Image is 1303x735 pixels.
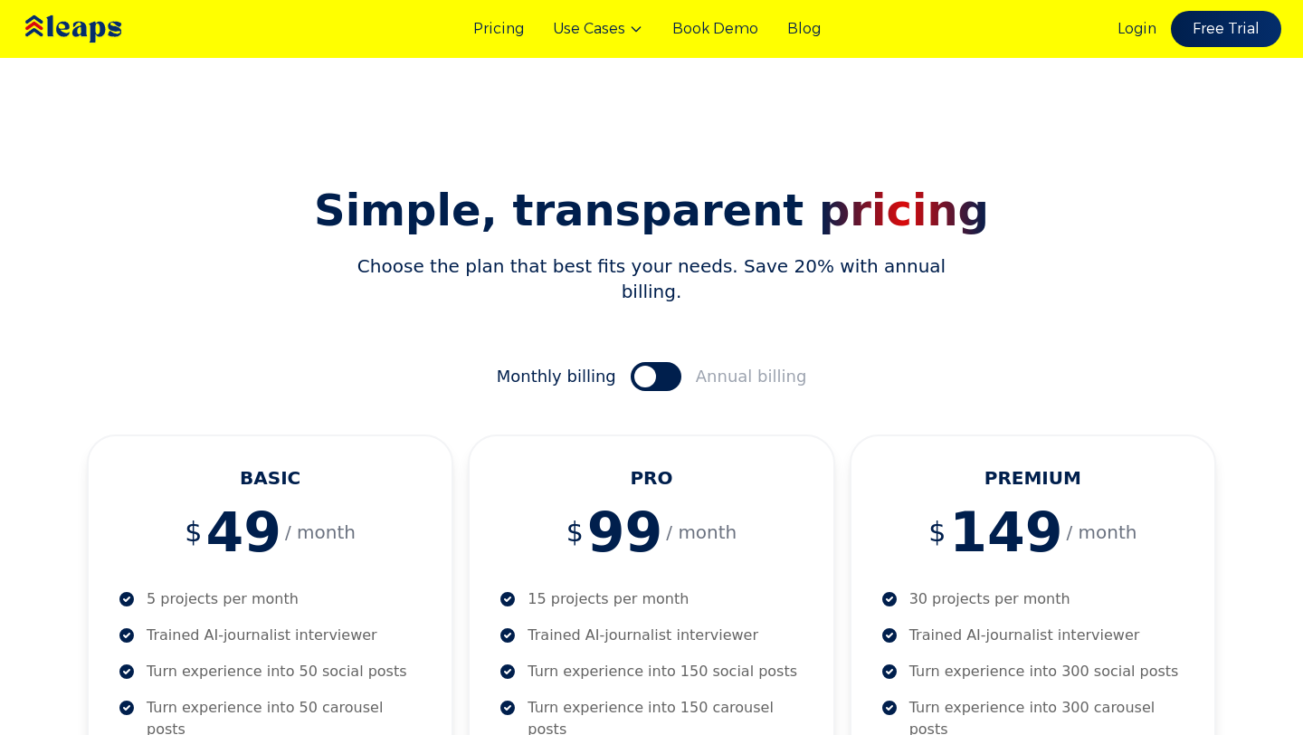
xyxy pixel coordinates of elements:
[118,465,423,491] h3: BASIC
[22,3,176,55] img: Leaps Logo
[1066,520,1137,545] span: / month
[147,661,407,682] p: Turn experience into 50 social posts
[880,465,1185,491] h3: PREMIUM
[347,253,956,304] p: Choose the plan that best fits your needs. Save 20% with annual billing.
[147,588,299,610] p: 5 projects per month
[1118,18,1156,40] a: Login
[147,625,377,646] p: Trained AI-journalist interviewer
[205,505,281,559] span: 49
[87,188,1216,232] h2: Simple, transparent
[528,588,689,610] p: 15 projects per month
[587,505,663,559] span: 99
[672,18,758,40] a: Book Demo
[1171,11,1281,47] a: Free Trial
[285,520,356,545] span: / month
[909,588,1070,610] p: 30 projects per month
[909,661,1179,682] p: Turn experience into 300 social posts
[528,625,758,646] p: Trained AI-journalist interviewer
[928,516,946,549] span: $
[819,185,989,235] span: pricing
[949,505,1062,559] span: 149
[185,516,202,549] span: $
[666,520,737,545] span: / month
[909,625,1140,646] p: Trained AI-journalist interviewer
[566,516,584,549] span: $
[553,18,643,40] button: Use Cases
[787,18,821,40] a: Blog
[499,465,804,491] h3: PRO
[528,661,797,682] p: Turn experience into 150 social posts
[497,364,616,389] span: Monthly billing
[473,18,524,40] a: Pricing
[696,364,807,389] span: Annual billing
